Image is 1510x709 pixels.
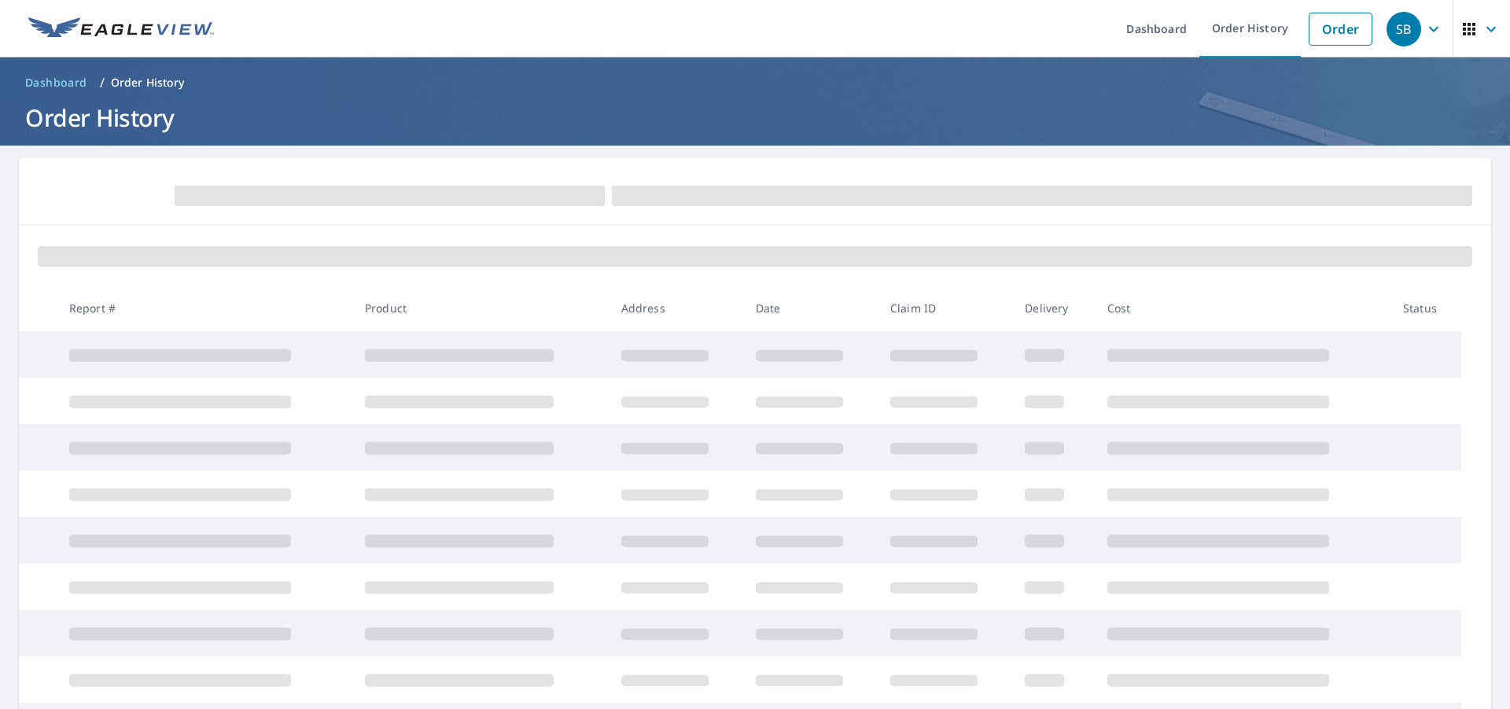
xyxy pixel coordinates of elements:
h1: Order History [19,102,1491,134]
th: Date [743,285,878,331]
th: Status [1390,285,1461,331]
img: EV Logo [28,17,214,41]
th: Claim ID [878,285,1012,331]
div: SB [1387,12,1421,46]
a: Dashboard [19,70,94,95]
th: Report # [57,285,352,331]
th: Product [352,285,609,331]
p: Order History [111,75,185,90]
th: Address [609,285,743,331]
li: / [100,73,105,92]
a: Order [1309,13,1372,46]
th: Cost [1095,285,1390,331]
th: Delivery [1012,285,1094,331]
nav: breadcrumb [19,70,1491,95]
span: Dashboard [25,75,87,90]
